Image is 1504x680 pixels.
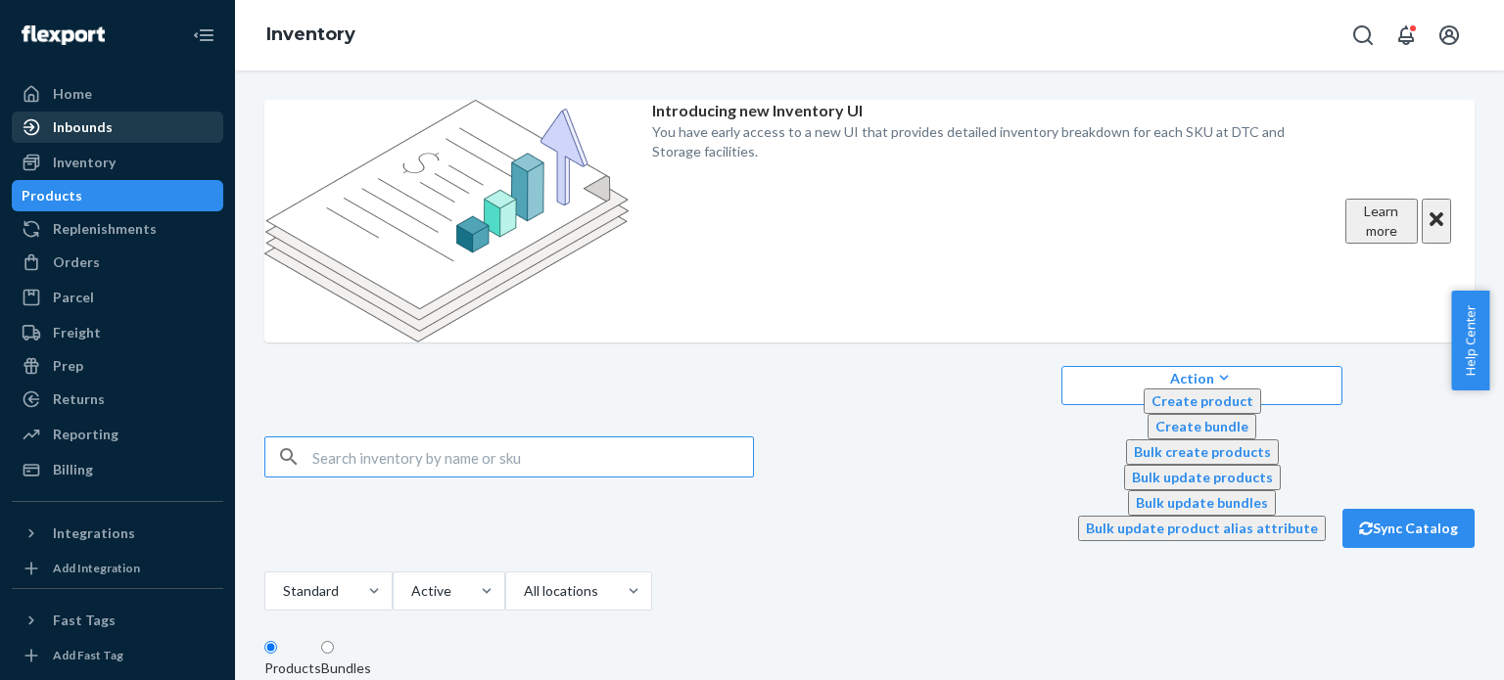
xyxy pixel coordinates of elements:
input: Bundles [321,641,334,654]
div: Inventory [53,153,116,172]
button: Integrations [12,518,223,549]
a: Products [12,180,223,211]
div: Fast Tags [53,611,116,630]
div: Billing [53,460,93,479]
div: Products [264,658,321,678]
div: Add Fast Tag [53,647,123,663]
input: Active [409,581,411,601]
div: Parcel [53,288,94,307]
div: Home [53,84,92,104]
span: Bulk update bundles [1136,494,1268,511]
div: Bundles [321,658,371,678]
span: Create bundle [1155,418,1248,434]
input: Standard [281,581,283,601]
a: Orders [12,247,223,278]
a: Returns [12,384,223,415]
button: ActionCreate productCreate bundleBulk create productsBulk update productsBulk update bundlesBulk ... [1061,366,1342,405]
button: Bulk create products [1126,439,1279,465]
a: Inventory [12,147,223,178]
a: Parcel [12,282,223,313]
p: You have early access to a new UI that provides detailed inventory breakdown for each SKU at DTC ... [652,122,1322,161]
span: Bulk update products [1132,469,1273,485]
span: Bulk create products [1134,443,1271,460]
div: Products [22,186,82,205]
button: Fast Tags [12,605,223,636]
a: Replenishments [12,213,223,245]
div: Prep [53,356,83,376]
a: Prep [12,350,223,382]
button: Help Center [1451,291,1489,390]
button: Open Search Box [1343,16,1383,55]
div: Replenishments [53,219,157,239]
div: Orders [53,252,100,272]
a: Freight [12,317,223,348]
button: Learn more [1345,199,1418,244]
a: Reporting [12,419,223,450]
a: Home [12,78,223,110]
button: Close [1422,199,1451,244]
div: Integrations [53,523,135,543]
button: Bulk update bundles [1128,490,1276,516]
img: new-reports-banner-icon.82668bd98b6a51aee86340f2a7b77ae3.png [264,100,629,342]
button: Bulk update product alias attribute [1078,516,1326,541]
div: Inbounds [53,117,113,137]
input: All locations [522,581,524,601]
a: Billing [12,454,223,485]
button: Create bundle [1148,414,1256,439]
a: Add Fast Tag [12,644,223,667]
span: Create product [1151,392,1253,409]
ol: breadcrumbs [251,7,371,64]
p: Introducing new Inventory UI [652,100,1322,122]
img: Flexport logo [22,25,105,45]
a: Inventory [266,23,355,45]
button: Sync Catalog [1342,509,1475,548]
div: Returns [53,389,105,409]
a: Inbounds [12,112,223,143]
a: Add Integration [12,557,223,580]
input: Search inventory by name or sku [312,437,753,476]
button: Create product [1144,388,1261,414]
div: Action [1078,368,1326,388]
button: Bulk update products [1124,465,1281,490]
div: Freight [53,323,101,342]
button: Close Navigation [184,16,223,55]
button: Open account menu [1430,16,1469,55]
div: Reporting [53,425,118,444]
span: Bulk update product alias attribute [1086,520,1318,536]
div: Add Integration [53,560,140,576]
input: Products [264,641,277,654]
button: Open notifications [1386,16,1426,55]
